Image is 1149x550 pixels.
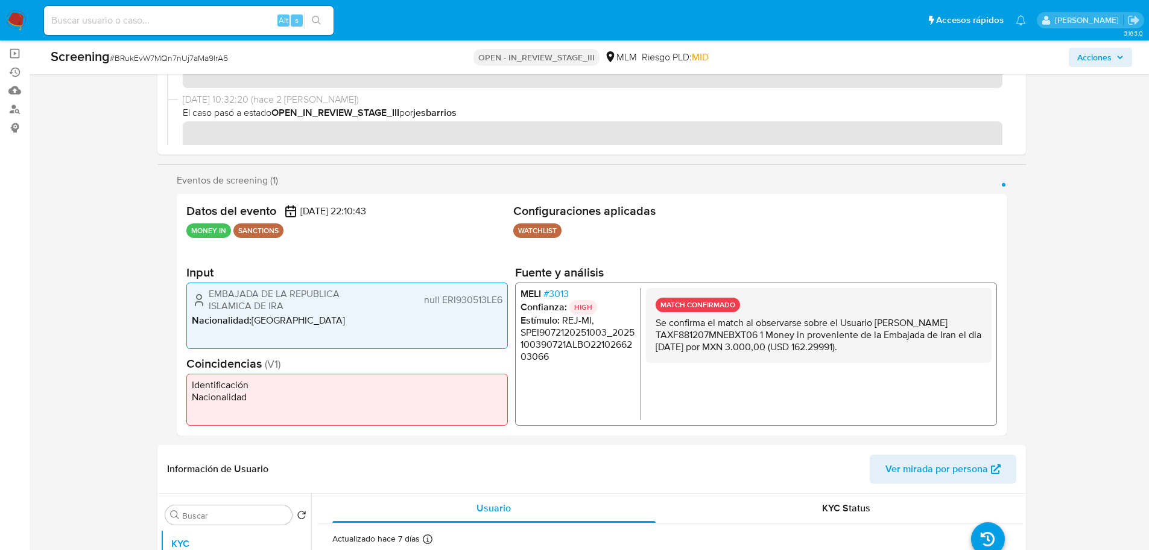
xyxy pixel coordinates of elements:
[182,510,287,521] input: Buscar
[44,13,334,28] input: Buscar usuario o caso...
[295,14,299,26] span: s
[167,463,268,475] h1: Información de Usuario
[936,14,1004,27] span: Accesos rápidos
[110,52,228,64] span: # BRukEvW7MQn7nUj7aMa9lrA5
[604,51,637,64] div: MLM
[51,46,110,66] b: Screening
[332,533,420,545] p: Actualizado hace 7 días
[1127,14,1140,27] a: Salir
[297,510,306,523] button: Volver al orden por defecto
[822,501,870,515] span: KYC Status
[1055,14,1123,26] p: nicolas.tyrkiel@mercadolibre.com
[473,49,600,66] p: OPEN - IN_REVIEW_STAGE_III
[885,455,988,484] span: Ver mirada por persona
[692,50,709,64] span: MID
[1069,48,1132,67] button: Acciones
[1016,15,1026,25] a: Notificaciones
[1124,28,1143,38] span: 3.163.0
[279,14,288,26] span: Alt
[1077,48,1112,67] span: Acciones
[476,501,511,515] span: Usuario
[170,510,180,520] button: Buscar
[304,12,329,29] button: search-icon
[870,455,1016,484] button: Ver mirada por persona
[642,51,709,64] span: Riesgo PLD:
